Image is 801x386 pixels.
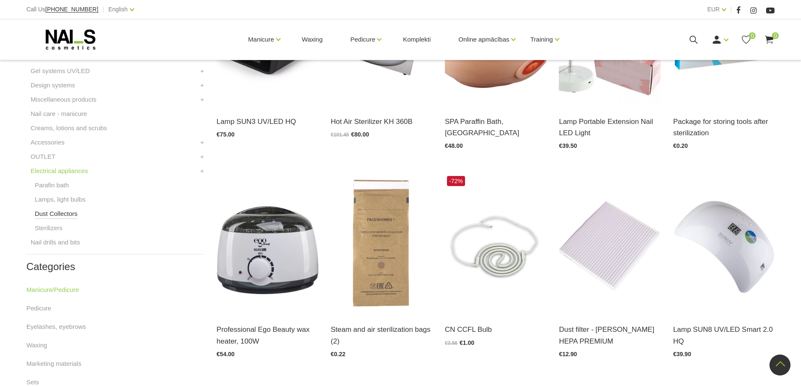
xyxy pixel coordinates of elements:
a: Pedicure [26,303,51,313]
a: Lamp SUN3 UV/LED HQ [217,116,318,127]
a: Dust filter - [PERSON_NAME] HEPA PREMIUM [559,324,660,347]
a: + [200,95,204,105]
span: | [730,4,732,15]
a: Waxing [295,19,329,60]
span: €0.22 [331,351,346,357]
span: 0 [749,32,756,39]
span: €101.45 [331,132,349,138]
a: + [200,137,204,147]
span: | [103,4,104,15]
a: Creams, lotions and scrubs [31,123,107,133]
span: 0 [772,32,779,39]
span: €54.00 [217,351,235,357]
a: Komplekti [396,19,437,60]
a: Lamps, light bulbs [35,194,86,205]
span: €39.90 [673,351,691,357]
img: Waxing100 wax heater of Ego Beauty is realised in ABS plastic and it has a 100W PTC resistance wi... [217,174,318,313]
a: [PHONE_NUMBER] [45,6,98,13]
a: + [200,66,204,76]
a: Lamp Portable Extension Nail LED Light [559,116,660,139]
a: Marketing materials [26,359,82,369]
a: Accessories [31,137,65,147]
a: 0 [741,34,751,45]
a: Waxing [26,340,47,350]
a: EUR [707,4,720,14]
img: Sun8 - portable UV LED lamp. Specifications: - Works with ALL gels and gel polishes - Automatic o... [673,174,775,313]
a: Steam and air sterilization bags (2) [331,324,432,347]
a: Eyelashes, eyebrows [26,322,86,332]
img: Packages for steam and air sterilization.Available sizes:100x200mm75x150mm... [331,174,432,313]
a: Professional Ego Beauty wax heater, 100W [217,324,318,347]
a: Miscellaneous products [31,95,97,105]
a: CN CCFL Bulb [445,324,546,335]
a: Manicure/Pedicure [26,285,79,295]
a: Lamp SUN8 UV/LED Smart 2.0 HQ [673,324,775,347]
a: Design systems [31,80,75,90]
a: Hot Air Sterilizer KH 360B [331,116,432,127]
a: Dust Collectors [35,209,78,219]
a: SPA Paraffin Bath, [GEOGRAPHIC_DATA] [445,116,546,139]
a: Manicure [248,23,274,56]
img: CCFL lampas spuldze 12W. Aptuvenais kalpošanas laiks 6 mēneši.... [445,174,546,313]
a: Electrical appliances [31,166,88,176]
a: English [108,4,128,14]
a: Gel systems UV/LED [31,66,90,76]
img: The filter is designed for manicure dust collector PREMIUM... [559,174,660,313]
div: Call Us [26,4,98,15]
span: €12.90 [559,351,577,357]
span: €39.50 [559,142,577,149]
a: Nail drills and bits [31,237,80,247]
a: + [200,166,204,176]
span: €3.56 [445,340,457,346]
span: €80.00 [351,131,369,138]
span: €1.00 [460,339,474,346]
a: Pedicure [350,23,375,56]
span: €0.20 [673,142,688,149]
span: -72% [447,176,465,186]
a: Nail care - manicure [31,109,87,119]
a: Sterilizers [35,223,63,233]
span: €75.00 [217,131,235,138]
a: Parafin bath [35,180,69,190]
span: €48.00 [445,142,463,149]
h2: Categories [26,261,204,272]
a: Online apmācības [458,23,509,56]
a: 0 [764,34,775,45]
a: Training [530,23,553,56]
a: + [200,80,204,90]
a: OUTLET [31,152,56,162]
a: + [200,152,204,162]
a: Package for storing tools after sterilization [673,116,775,139]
